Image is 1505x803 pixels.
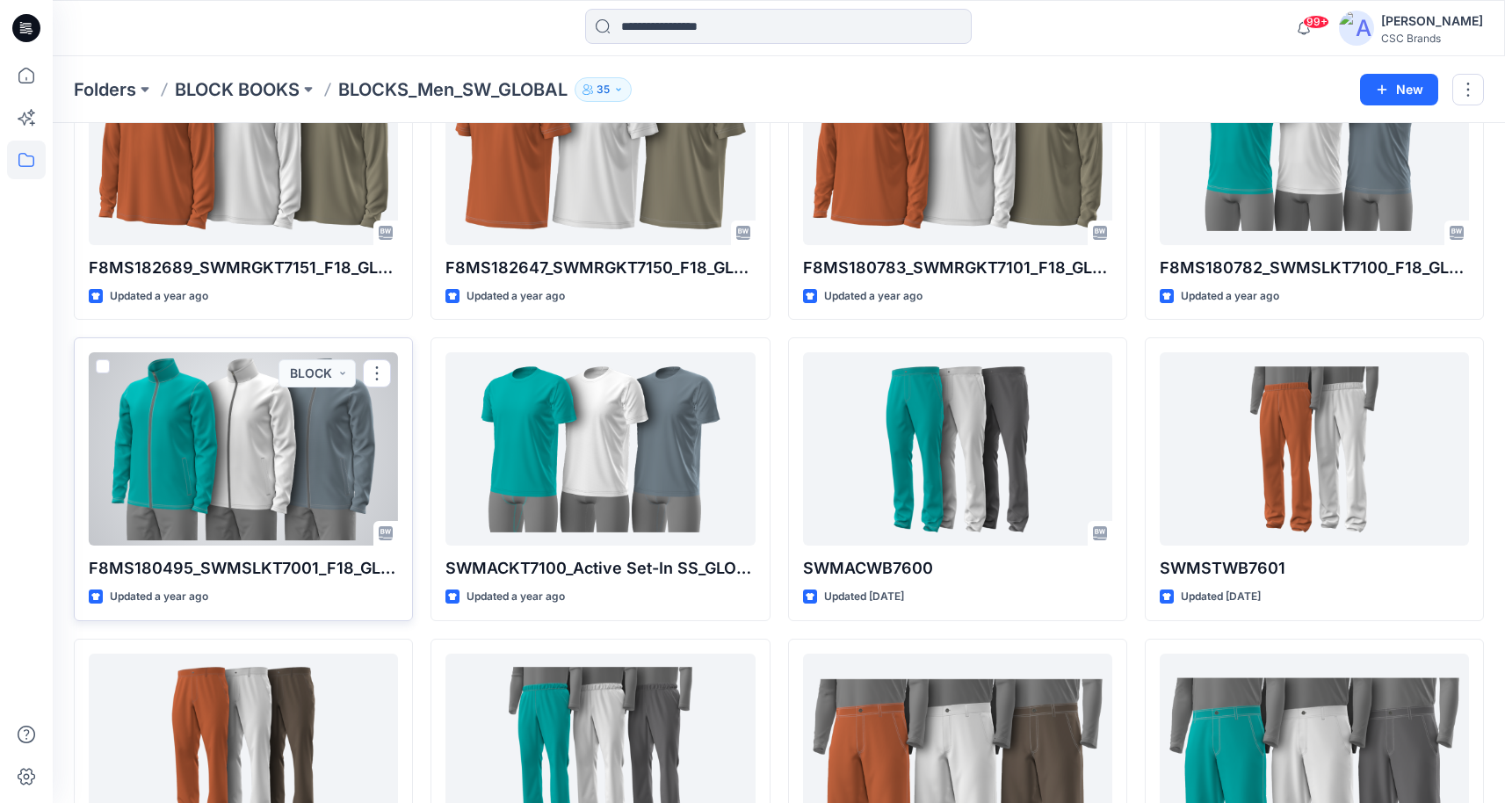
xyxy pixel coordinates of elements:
[1160,352,1469,546] a: SWMSTWB7601
[175,77,300,102] a: BLOCK BOOKS
[110,287,208,306] p: Updated a year ago
[803,256,1112,280] p: F8MS180783_SWMRGKT7101_F18_GLREG_VFA
[1339,11,1374,46] img: avatar
[445,352,755,546] a: SWMACKT7100_Active Set-In SS_GLOBAL
[1303,15,1329,29] span: 99+
[575,77,632,102] button: 35
[1160,52,1469,245] a: F8MS180782_SWMSLKT7100_F18_GLSLM_VFA
[597,80,610,99] p: 35
[89,556,398,581] p: F8MS180495_SWMSLKT7001_F18_GLSLM_VFA
[824,588,904,606] p: Updated [DATE]
[89,52,398,245] a: F8MS182689_SWMRGKT7151_F18_GLREG_VFA
[1181,588,1261,606] p: Updated [DATE]
[1160,556,1469,581] p: SWMSTWB7601
[824,287,923,306] p: Updated a year ago
[803,556,1112,581] p: SWMACWB7600
[1160,256,1469,280] p: F8MS180782_SWMSLKT7100_F18_GLSLM_VFA
[803,352,1112,546] a: SWMACWB7600
[110,588,208,606] p: Updated a year ago
[467,588,565,606] p: Updated a year ago
[445,556,755,581] p: SWMACKT7100_Active Set-In SS_GLOBAL
[338,77,568,102] p: BLOCKS_Men_SW_GLOBAL
[1381,11,1483,32] div: [PERSON_NAME]
[445,256,755,280] p: F8MS182647_SWMRGKT7150_F18_GLREG_VFA
[89,256,398,280] p: F8MS182689_SWMRGKT7151_F18_GLREG_VFA
[89,352,398,546] a: F8MS180495_SWMSLKT7001_F18_GLSLM_VFA
[74,77,136,102] a: Folders
[803,52,1112,245] a: F8MS180783_SWMRGKT7101_F18_GLREG_VFA
[1381,32,1483,45] div: CSC Brands
[467,287,565,306] p: Updated a year ago
[445,52,755,245] a: F8MS182647_SWMRGKT7150_F18_GLREG_VFA
[1181,287,1279,306] p: Updated a year ago
[1360,74,1438,105] button: New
